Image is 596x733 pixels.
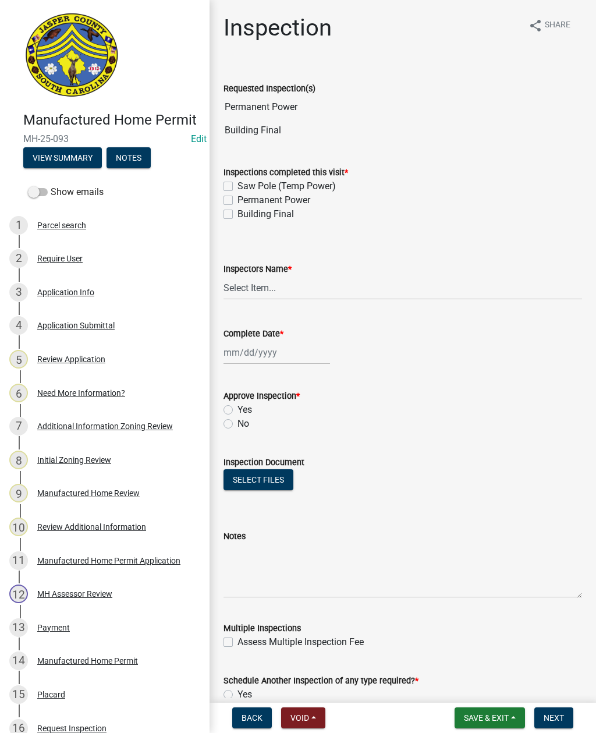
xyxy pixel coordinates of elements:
img: Jasper County, South Carolina [23,12,120,100]
div: Require User [37,254,83,263]
label: Inspection Document [223,459,304,467]
div: 15 [9,685,28,704]
div: Manufactured Home Permit Application [37,557,180,565]
label: Saw Pole (Temp Power) [237,179,336,193]
button: shareShare [519,14,580,37]
div: 4 [9,316,28,335]
div: 9 [9,484,28,502]
button: Save & Exit [455,707,525,728]
label: No [237,417,249,431]
label: Notes [223,533,246,541]
label: Assess Multiple Inspection Fee [237,635,364,649]
span: MH-25-093 [23,133,186,144]
label: Show emails [28,185,104,199]
div: 13 [9,618,28,637]
input: mm/dd/yyyy [223,341,330,364]
div: 8 [9,451,28,469]
div: Placard [37,690,65,699]
div: 12 [9,585,28,603]
label: Requested Inspection(s) [223,85,315,93]
h4: Manufactured Home Permit [23,112,200,129]
label: Yes [237,403,252,417]
div: Manufactured Home Review [37,489,140,497]
button: Notes [107,147,151,168]
div: 1 [9,216,28,235]
div: Review Application [37,355,105,363]
div: Initial Zoning Review [37,456,111,464]
div: Review Additional Information [37,523,146,531]
button: View Summary [23,147,102,168]
label: Approve Inspection [223,392,300,401]
div: Application Submittal [37,321,115,330]
div: 7 [9,417,28,435]
div: 2 [9,249,28,268]
div: Application Info [37,288,94,296]
label: Multiple Inspections [223,625,301,633]
span: Back [242,713,262,723]
span: Save & Exit [464,713,509,723]
label: Yes [237,688,252,702]
span: Void [290,713,309,723]
label: Inspectors Name [223,265,292,274]
div: Additional Information Zoning Review [37,422,173,430]
div: 5 [9,350,28,369]
div: 11 [9,551,28,570]
span: Next [544,713,564,723]
i: share [528,19,542,33]
div: Payment [37,624,70,632]
div: MH Assessor Review [37,590,112,598]
div: Parcel search [37,221,86,229]
label: Permanent Power [237,193,310,207]
wm-modal-confirm: Summary [23,154,102,163]
a: Edit [191,133,207,144]
button: Back [232,707,272,728]
button: Next [534,707,573,728]
div: Request Inspection [37,724,107,732]
div: Need More Information? [37,389,125,397]
wm-modal-confirm: Notes [107,154,151,163]
div: 10 [9,518,28,536]
div: Manufactured Home Permit [37,657,138,665]
span: Share [545,19,570,33]
label: Building Final [237,207,294,221]
label: Complete Date [223,330,283,338]
h1: Inspection [223,14,332,42]
label: Schedule Another Inspection of any type required? [223,677,418,685]
div: 6 [9,384,28,402]
div: 14 [9,651,28,670]
label: Inspections completed this visit [223,169,348,177]
div: 3 [9,283,28,302]
button: Void [281,707,325,728]
wm-modal-confirm: Edit Application Number [191,133,207,144]
button: Select files [223,469,293,490]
